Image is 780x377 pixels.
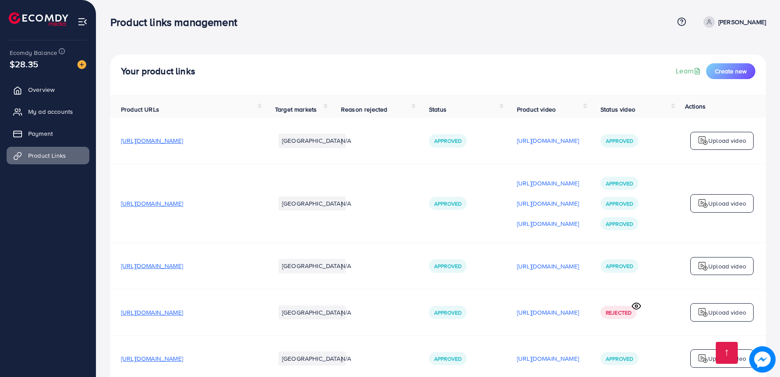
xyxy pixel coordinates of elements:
[341,105,387,114] span: Reason rejected
[278,259,346,273] li: [GEOGRAPHIC_DATA]
[434,355,461,362] span: Approved
[517,135,579,146] p: [URL][DOMAIN_NAME]
[715,67,747,76] span: Create new
[606,137,633,145] span: Approved
[429,105,447,114] span: Status
[28,107,73,116] span: My ad accounts
[517,105,556,114] span: Product video
[341,308,351,317] span: N/A
[751,348,773,370] img: image
[698,353,708,364] img: logo
[28,151,66,160] span: Product Links
[121,199,183,208] span: [URL][DOMAIN_NAME]
[517,218,579,229] p: [URL][DOMAIN_NAME]
[121,105,159,114] span: Product URLs
[9,12,68,26] img: logo
[110,16,244,29] h3: Product links management
[7,147,89,164] a: Product Links
[517,307,579,318] p: [URL][DOMAIN_NAME]
[28,85,55,94] span: Overview
[718,17,766,27] p: [PERSON_NAME]
[698,135,708,146] img: logo
[77,60,86,69] img: image
[676,66,703,76] a: Learn
[700,16,766,28] a: [PERSON_NAME]
[434,200,461,207] span: Approved
[698,261,708,272] img: logo
[606,309,631,316] span: Rejected
[341,354,351,363] span: N/A
[517,198,579,209] p: [URL][DOMAIN_NAME]
[278,196,346,210] li: [GEOGRAPHIC_DATA]
[698,307,708,318] img: logo
[278,305,346,319] li: [GEOGRAPHIC_DATA]
[606,200,633,207] span: Approved
[121,354,183,363] span: [URL][DOMAIN_NAME]
[7,103,89,120] a: My ad accounts
[341,199,351,208] span: N/A
[278,352,346,366] li: [GEOGRAPHIC_DATA]
[708,307,746,318] p: Upload video
[606,180,633,187] span: Approved
[7,125,89,142] a: Payment
[606,262,633,270] span: Approved
[708,261,746,272] p: Upload video
[7,81,89,98] a: Overview
[517,353,579,364] p: [URL][DOMAIN_NAME]
[706,63,755,79] button: Create new
[121,308,183,317] span: [URL][DOMAIN_NAME]
[10,58,38,70] span: $28.35
[517,261,579,272] p: [URL][DOMAIN_NAME]
[434,309,461,316] span: Approved
[601,105,635,114] span: Status video
[517,178,579,188] p: [URL][DOMAIN_NAME]
[278,134,346,148] li: [GEOGRAPHIC_DATA]
[341,136,351,145] span: N/A
[708,135,746,146] p: Upload video
[434,262,461,270] span: Approved
[434,137,461,145] span: Approved
[698,198,708,209] img: logo
[77,17,88,27] img: menu
[606,220,633,228] span: Approved
[10,48,57,57] span: Ecomdy Balance
[121,136,183,145] span: [URL][DOMAIN_NAME]
[685,102,706,111] span: Actions
[28,129,53,138] span: Payment
[121,66,195,77] h4: Your product links
[341,261,351,270] span: N/A
[275,105,317,114] span: Target markets
[121,261,183,270] span: [URL][DOMAIN_NAME]
[708,198,746,209] p: Upload video
[606,355,633,362] span: Approved
[708,353,746,364] p: Upload video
